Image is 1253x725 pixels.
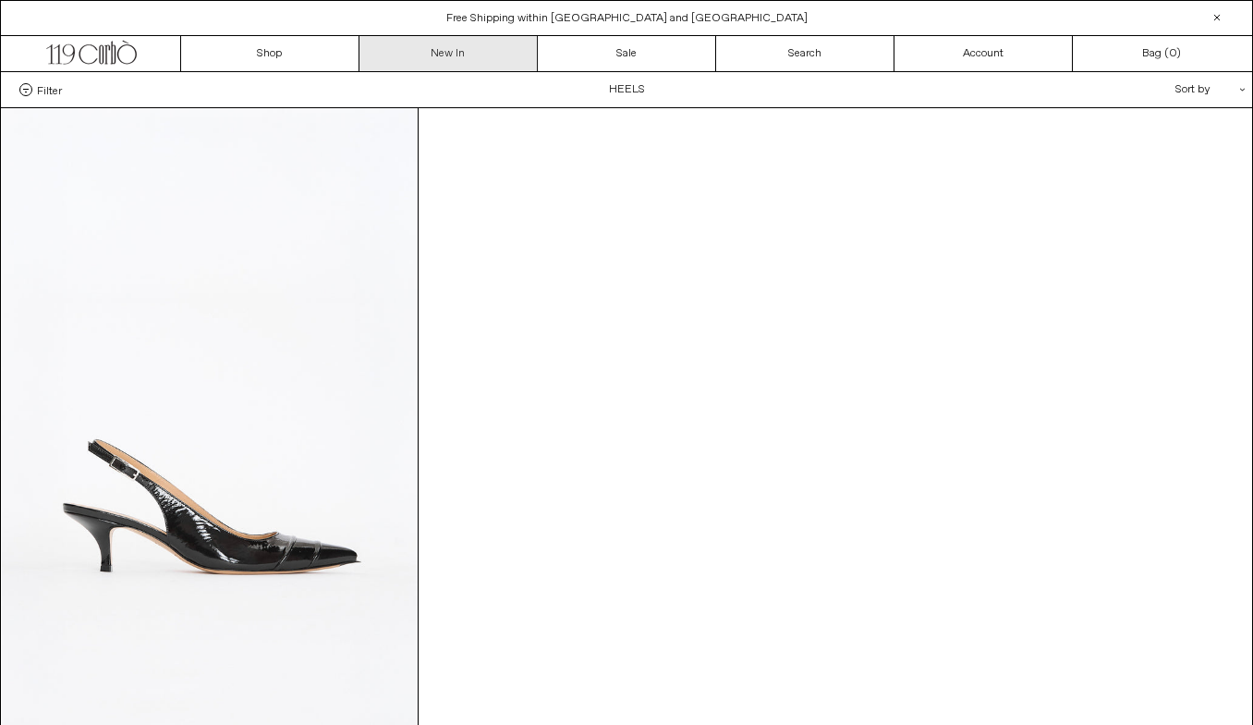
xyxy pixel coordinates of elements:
a: Search [716,36,894,71]
div: Sort by [1067,72,1234,107]
a: Free Shipping within [GEOGRAPHIC_DATA] and [GEOGRAPHIC_DATA] [446,11,808,26]
span: ) [1169,45,1181,62]
span: Filter [37,83,62,96]
a: Account [894,36,1073,71]
a: Sale [538,36,716,71]
a: New In [359,36,538,71]
a: Shop [181,36,359,71]
span: 0 [1169,46,1176,61]
a: Bag () [1073,36,1251,71]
